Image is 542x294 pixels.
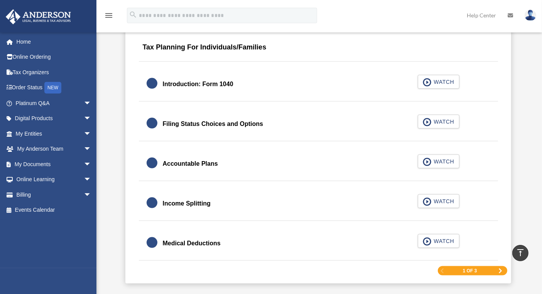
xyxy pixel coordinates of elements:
div: Medical Deductions [163,238,221,249]
a: Platinum Q&Aarrow_drop_down [5,95,103,111]
span: WATCH [431,197,454,205]
img: Anderson Advisors Platinum Portal [3,9,73,24]
a: Billingarrow_drop_down [5,187,103,202]
span: arrow_drop_down [84,141,99,157]
a: Online Learningarrow_drop_down [5,172,103,187]
span: arrow_drop_down [84,111,99,127]
div: Income Splitting [163,198,211,209]
i: menu [104,11,113,20]
div: Accountable Plans [163,158,218,169]
a: My Anderson Teamarrow_drop_down [5,141,103,157]
button: WATCH [418,194,459,208]
span: arrow_drop_down [84,156,99,172]
a: Online Ordering [5,49,103,65]
span: 1 of 3 [463,269,477,273]
a: Income Splitting WATCH [147,194,490,213]
div: NEW [44,82,61,93]
a: My Documentsarrow_drop_down [5,156,103,172]
a: Medical Deductions WATCH [147,234,490,253]
button: WATCH [418,234,459,248]
div: Introduction: Form 1040 [163,79,233,90]
span: WATCH [431,158,454,165]
span: WATCH [431,78,454,86]
a: Tax Organizers [5,65,103,80]
a: Order StatusNEW [5,80,103,96]
i: search [129,10,137,19]
a: Accountable Plans WATCH [147,155,490,173]
button: WATCH [418,155,459,168]
span: WATCH [431,237,454,245]
a: Digital Productsarrow_drop_down [5,111,103,126]
span: arrow_drop_down [84,187,99,203]
button: WATCH [418,115,459,129]
a: vertical_align_top [512,245,528,261]
a: Filing Status Choices and Options WATCH [147,115,490,133]
span: WATCH [431,118,454,126]
div: Filing Status Choices and Options [163,119,263,129]
a: menu [104,14,113,20]
div: Tax Planning For Individuals/Families [139,37,498,62]
a: My Entitiesarrow_drop_down [5,126,103,141]
img: User Pic [525,10,536,21]
a: Introduction: Form 1040 WATCH [147,75,490,93]
a: Home [5,34,103,49]
span: arrow_drop_down [84,172,99,188]
span: arrow_drop_down [84,95,99,111]
a: Events Calendar [5,202,103,218]
span: arrow_drop_down [84,126,99,142]
button: WATCH [418,75,459,89]
i: vertical_align_top [516,248,525,257]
